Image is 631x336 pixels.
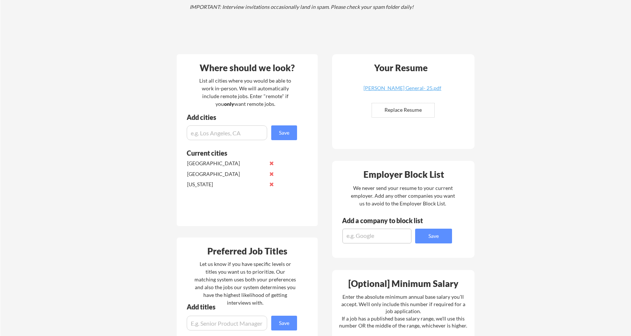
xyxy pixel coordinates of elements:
div: [PERSON_NAME] General- 25.pdf [358,86,446,91]
div: [GEOGRAPHIC_DATA] [187,160,265,167]
input: E.g. Senior Product Manager [187,316,267,330]
div: Preferred Job Titles [179,247,316,256]
div: [US_STATE] [187,181,265,188]
div: [GEOGRAPHIC_DATA] [187,170,265,178]
a: [PERSON_NAME] General- 25.pdf [358,86,446,97]
div: Where should we look? [179,63,316,72]
button: Save [415,229,452,243]
div: Current cities [187,150,289,156]
div: [Optional] Minimum Salary [335,279,472,288]
input: e.g. Los Angeles, CA [187,125,267,140]
button: Save [271,125,297,140]
div: Add titles [187,304,291,310]
div: Let us know if you have specific levels or titles you want us to prioritize. Our matching system ... [194,260,296,306]
em: IMPORTANT: Interview invitations occasionally land in spam. Please check your spam folder daily! [190,4,414,10]
div: Add cities [187,114,299,121]
button: Save [271,316,297,330]
div: Your Resume [364,63,437,72]
div: List all cities where you would be able to work in-person. We will automatically include remote j... [194,77,296,108]
div: Employer Block List [335,170,472,179]
div: We never send your resume to your current employer. Add any other companies you want us to avoid ... [350,184,455,207]
div: Add a company to block list [342,217,434,224]
strong: only [224,101,234,107]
